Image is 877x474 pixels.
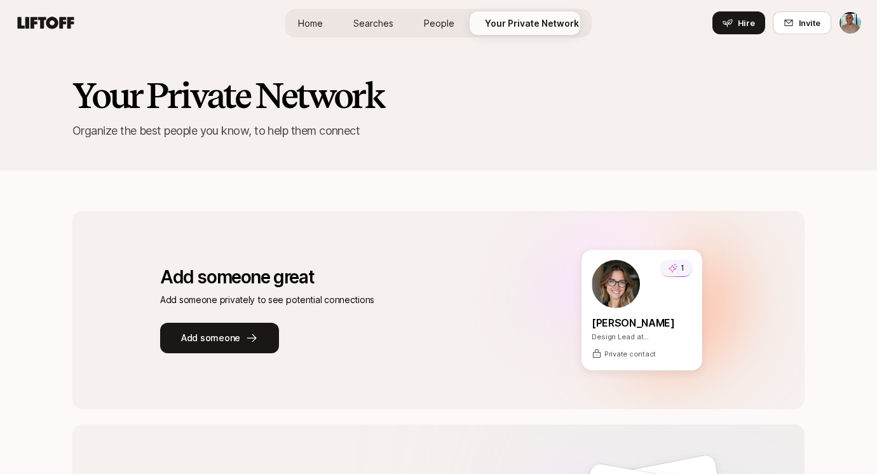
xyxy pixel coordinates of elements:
img: Suhail Maqsood [840,12,861,34]
img: My Network hero avatar [592,260,640,308]
span: Home [298,17,323,30]
a: Your Private Network [475,11,589,35]
span: People [424,17,454,30]
button: Hire [712,11,765,34]
a: Searches [343,11,404,35]
p: Design Lead at [GEOGRAPHIC_DATA] [592,331,692,342]
p: 1 [681,262,684,274]
button: Suhail Maqsood [839,11,862,34]
a: People [414,11,465,35]
p: [PERSON_NAME] [592,315,692,331]
span: Private contact [604,348,656,360]
span: Hire [738,17,755,29]
p: Organize the best people you know, to help them connect [72,122,805,140]
a: Home [288,11,333,35]
button: Add someone [160,323,279,353]
span: Searches [353,17,393,30]
h2: Your Private Network [72,76,805,114]
span: Your Private Network [485,17,579,30]
button: Invite [773,11,831,34]
p: Add someone privately to see potential connections [160,292,374,308]
span: Invite [799,17,820,29]
p: Add someone great [160,267,314,287]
